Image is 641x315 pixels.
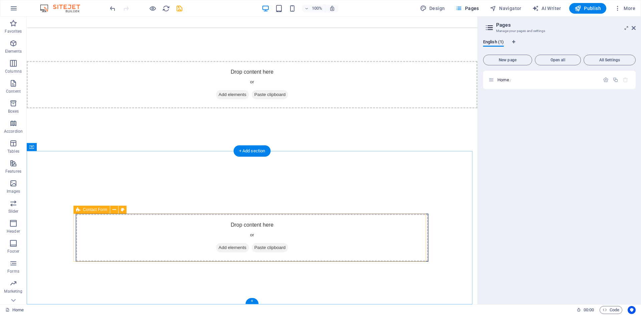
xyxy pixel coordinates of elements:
[245,298,258,304] div: +
[329,5,335,11] i: On resize automatically adjust zoom level to fit chosen device.
[584,55,636,65] button: All Settings
[7,149,19,154] p: Tables
[109,5,117,12] i: Undo: Delete elements (Ctrl+Z)
[176,5,183,12] i: Save (Ctrl+S)
[5,29,22,34] p: Favorites
[588,307,589,312] span: :
[529,3,564,14] button: AI Writer
[510,78,511,82] span: /
[7,249,19,254] p: Footer
[613,77,618,83] div: Duplicate
[490,5,521,12] span: Navigator
[496,22,636,28] h2: Pages
[5,69,22,74] p: Columns
[453,3,481,14] button: Pages
[603,77,609,83] div: Settings
[312,4,323,12] h6: 100%
[584,306,594,314] span: 00 00
[623,77,628,83] div: The startpage cannot be deleted
[5,306,24,314] a: Click to cancel selection. Double-click to open Pages
[483,39,636,52] div: Language Tabs
[628,306,636,314] button: Usercentrics
[612,3,638,14] button: More
[7,269,19,274] p: Forms
[4,129,23,134] p: Accordion
[486,58,529,62] span: New page
[4,289,22,294] p: Marketing
[455,5,479,12] span: Pages
[603,306,619,314] span: Code
[5,49,22,54] p: Elements
[497,77,511,82] span: Click to open page
[83,208,108,212] span: Contact Form
[496,28,622,34] h3: Manage your pages and settings
[234,145,271,157] div: + Add section
[7,229,20,234] p: Header
[614,5,635,12] span: More
[577,306,594,314] h6: Session time
[38,4,88,12] img: Editor Logo
[535,55,581,65] button: Open all
[109,4,117,12] button: undo
[5,169,21,174] p: Features
[302,4,326,12] button: 100%
[587,58,633,62] span: All Settings
[495,78,600,82] div: Home/
[417,3,448,14] div: Design (Ctrl+Alt+Y)
[6,89,21,94] p: Content
[225,226,262,236] span: Paste clipboard
[569,3,606,14] button: Publish
[538,58,578,62] span: Open all
[225,73,262,83] span: Paste clipboard
[420,5,445,12] span: Design
[600,306,622,314] button: Code
[8,209,19,214] p: Slider
[189,73,222,83] span: Add elements
[189,226,222,236] span: Add elements
[483,55,532,65] button: New page
[8,109,19,114] p: Boxes
[532,5,561,12] span: AI Writer
[417,3,448,14] button: Design
[483,38,504,47] span: English (1)
[575,5,601,12] span: Publish
[49,197,401,245] div: Drop content here
[7,189,20,194] p: Images
[162,4,170,12] button: reload
[487,3,524,14] button: Navigator
[175,4,183,12] button: save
